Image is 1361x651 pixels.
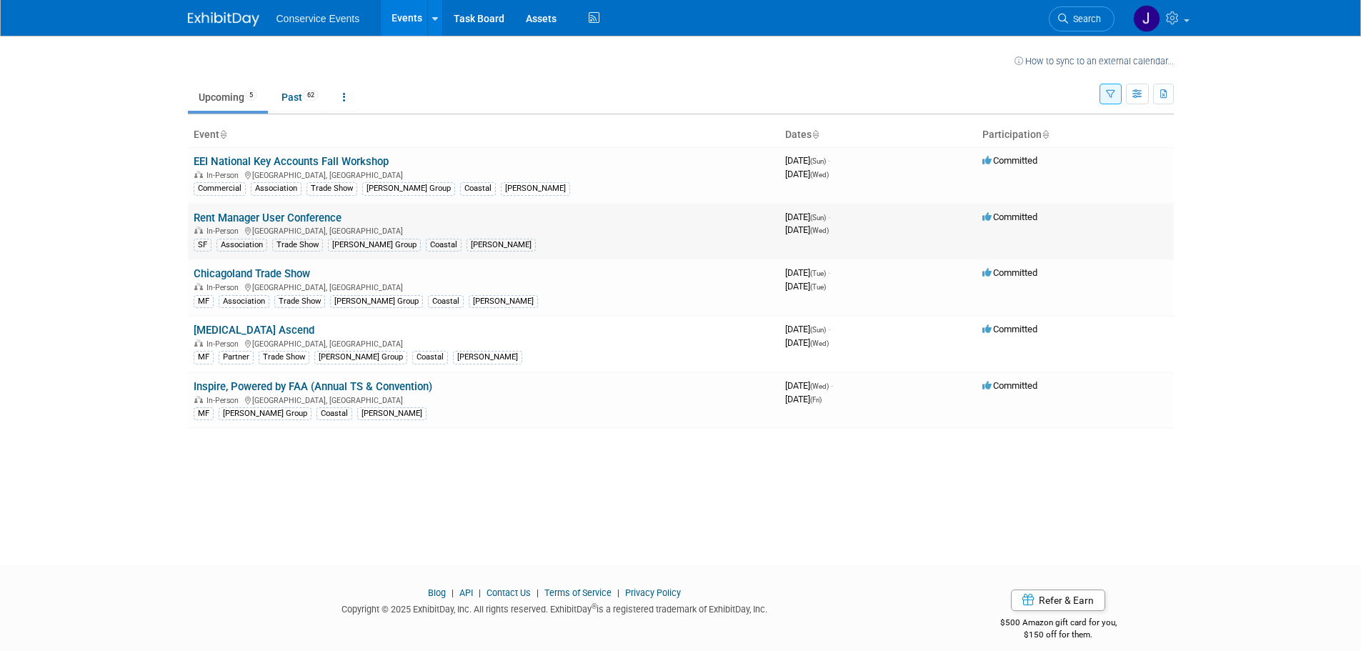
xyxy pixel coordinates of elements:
span: | [448,587,457,598]
a: Refer & Earn [1011,590,1105,611]
th: Event [188,123,779,147]
div: [PERSON_NAME] [453,351,522,364]
span: (Sun) [810,326,826,334]
a: Sort by Participation Type [1042,129,1049,140]
span: In-Person [206,339,243,349]
div: Association [251,182,301,195]
span: - [828,212,830,222]
span: [DATE] [785,224,829,235]
div: [PERSON_NAME] [501,182,570,195]
div: Trade Show [259,351,309,364]
span: [DATE] [785,169,829,179]
a: Blog [428,587,446,598]
span: 5 [245,90,257,101]
div: [PERSON_NAME] [469,295,538,308]
div: $500 Amazon gift card for you, [943,607,1174,640]
span: (Wed) [810,171,829,179]
a: Rent Manager User Conference [194,212,342,224]
img: In-Person Event [194,339,203,347]
div: Commercial [194,182,246,195]
a: How to sync to an external calendar... [1014,56,1174,66]
span: - [828,324,830,334]
img: ExhibitDay [188,12,259,26]
span: [DATE] [785,324,830,334]
span: Committed [982,267,1037,278]
div: [PERSON_NAME] Group [328,239,421,252]
span: Committed [982,212,1037,222]
span: Committed [982,155,1037,166]
th: Dates [779,123,977,147]
a: Chicagoland Trade Show [194,267,310,280]
a: Privacy Policy [625,587,681,598]
a: [MEDICAL_DATA] Ascend [194,324,314,337]
span: - [831,380,833,391]
div: MF [194,295,214,308]
span: | [475,587,484,598]
span: [DATE] [785,394,822,404]
div: Association [216,239,267,252]
div: [GEOGRAPHIC_DATA], [GEOGRAPHIC_DATA] [194,224,774,236]
a: Past62 [271,84,329,111]
img: In-Person Event [194,171,203,178]
a: Contact Us [487,587,531,598]
span: 62 [303,90,319,101]
div: Coastal [426,239,462,252]
div: [PERSON_NAME] [467,239,536,252]
span: In-Person [206,396,243,405]
span: | [614,587,623,598]
div: Partner [219,351,254,364]
span: (Sun) [810,157,826,165]
div: [GEOGRAPHIC_DATA], [GEOGRAPHIC_DATA] [194,337,774,349]
div: [PERSON_NAME] [357,407,427,420]
span: [DATE] [785,155,830,166]
div: [PERSON_NAME] Group [219,407,311,420]
span: (Wed) [810,382,829,390]
a: Sort by Event Name [219,129,226,140]
div: SF [194,239,211,252]
div: Coastal [412,351,448,364]
span: (Wed) [810,227,829,234]
span: [DATE] [785,380,833,391]
div: Coastal [316,407,352,420]
div: [GEOGRAPHIC_DATA], [GEOGRAPHIC_DATA] [194,169,774,180]
img: John Taggart [1133,5,1160,32]
img: In-Person Event [194,227,203,234]
div: MF [194,407,214,420]
span: (Tue) [810,283,826,291]
div: [PERSON_NAME] Group [362,182,455,195]
sup: ® [592,602,597,610]
img: In-Person Event [194,283,203,290]
span: Conservice Events [276,13,360,24]
div: Trade Show [274,295,325,308]
a: Search [1049,6,1115,31]
span: [DATE] [785,337,829,348]
div: Trade Show [272,239,323,252]
div: [PERSON_NAME] Group [330,295,423,308]
span: (Sun) [810,214,826,222]
a: EEI National Key Accounts Fall Workshop [194,155,389,168]
a: API [459,587,473,598]
span: (Tue) [810,269,826,277]
div: Copyright © 2025 ExhibitDay, Inc. All rights reserved. ExhibitDay is a registered trademark of Ex... [188,600,922,616]
div: Association [219,295,269,308]
span: [DATE] [785,281,826,292]
div: $150 off for them. [943,629,1174,641]
div: Coastal [428,295,464,308]
span: (Wed) [810,339,829,347]
span: [DATE] [785,212,830,222]
span: Search [1068,14,1101,24]
div: Trade Show [306,182,357,195]
span: Committed [982,324,1037,334]
img: In-Person Event [194,396,203,403]
span: In-Person [206,227,243,236]
div: MF [194,351,214,364]
span: | [533,587,542,598]
a: Terms of Service [544,587,612,598]
a: Sort by Start Date [812,129,819,140]
span: Committed [982,380,1037,391]
a: Inspire, Powered by FAA (Annual TS & Convention) [194,380,432,393]
span: (Fri) [810,396,822,404]
div: [GEOGRAPHIC_DATA], [GEOGRAPHIC_DATA] [194,281,774,292]
span: - [828,267,830,278]
span: In-Person [206,171,243,180]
